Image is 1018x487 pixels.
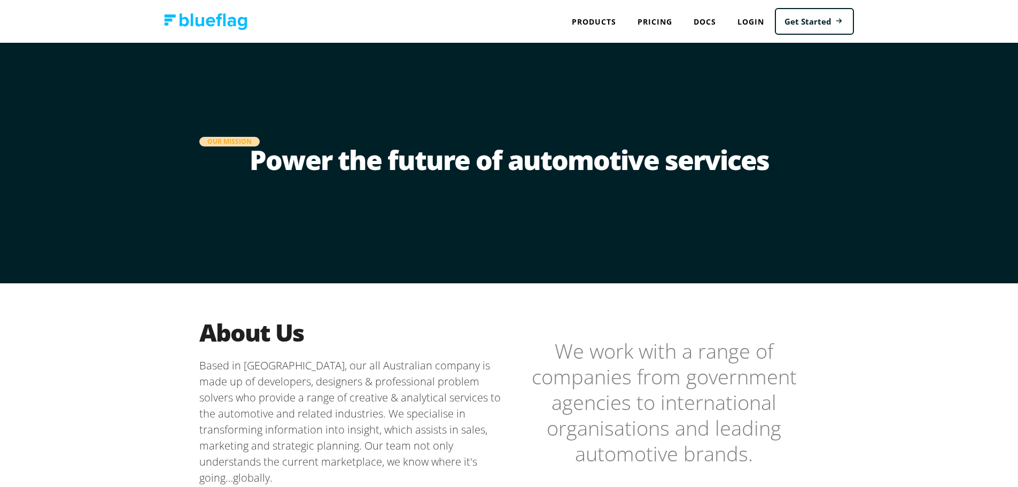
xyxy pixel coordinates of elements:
[199,318,509,347] h2: About Us
[775,8,854,35] a: Get Started
[164,13,247,30] img: Blue Flag logo
[727,11,775,33] a: Login to Blue Flag application
[199,137,260,146] div: Our Mission
[561,11,627,33] div: Products
[509,338,819,466] blockquote: We work with a range of companies from government agencies to international organisations and lea...
[199,146,819,189] h1: Power the future of automotive services
[683,11,727,33] a: Docs
[627,11,683,33] a: Pricing
[199,358,509,486] p: Based in [GEOGRAPHIC_DATA], our all Australian company is made up of developers, designers & prof...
